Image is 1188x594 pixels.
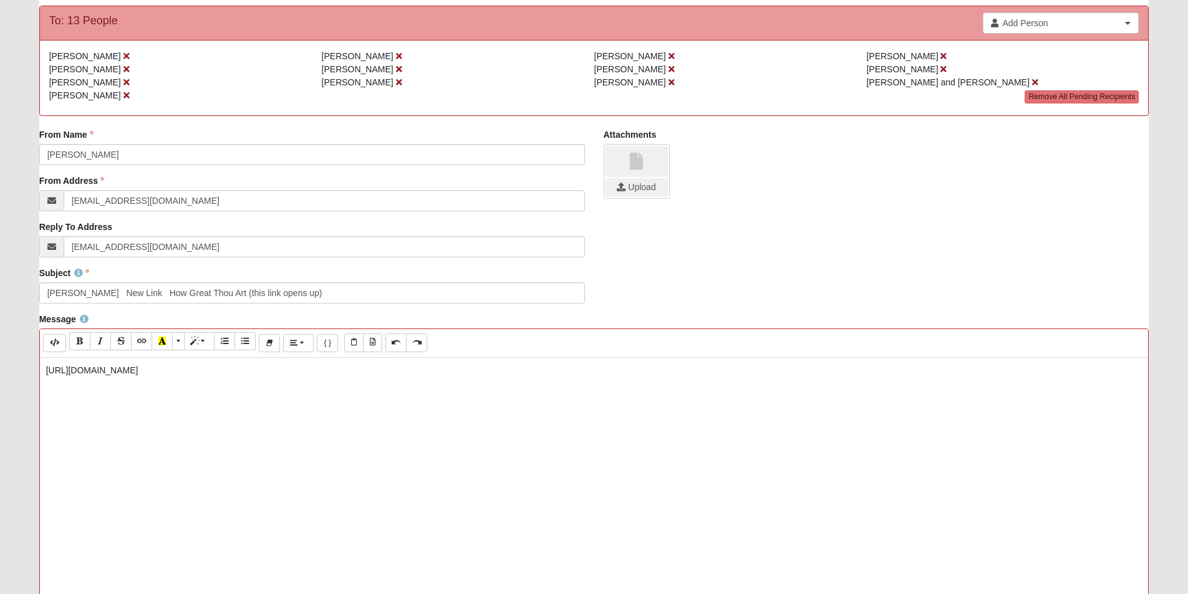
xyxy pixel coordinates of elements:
button: Paste from Word [363,333,382,352]
button: Link (CTRL+K) [131,332,152,350]
span: [PERSON_NAME] [866,64,938,74]
span: [PERSON_NAME] [49,90,121,100]
button: Unordered list (CTRL+SHIFT+NUM7) [234,332,256,350]
button: Paragraph [283,334,314,352]
span: [PERSON_NAME] [49,77,121,87]
button: Bold (CTRL+B) [69,332,90,350]
button: Ordered list (CTRL+SHIFT+NUM8) [214,332,235,350]
a: Remove All Pending Recipients [1025,90,1139,103]
span: [PERSON_NAME] [322,51,394,61]
button: Italic (CTRL+I) [90,332,111,350]
span: [PERSON_NAME] [322,77,394,87]
button: More Color [172,332,185,350]
label: Attachments [604,128,657,141]
button: Paste Text [344,333,364,352]
label: From Address [39,175,104,187]
span: [PERSON_NAME] [866,51,938,61]
label: Subject [39,267,90,279]
span: [PERSON_NAME] and [PERSON_NAME] [866,77,1029,87]
div: To: 13 People [49,12,118,29]
span: Add Person [1002,17,1121,29]
a: Add Person Clear selection [983,12,1139,34]
span: [PERSON_NAME] [49,51,121,61]
button: Code Editor [43,334,66,352]
label: From Name [39,128,94,141]
p: [URL][DOMAIN_NAME] [46,364,1142,377]
span: [PERSON_NAME] [594,77,666,87]
span: [PERSON_NAME] [49,64,121,74]
label: Message [39,313,89,325]
span: [PERSON_NAME] [322,64,394,74]
span: [PERSON_NAME] [594,64,666,74]
button: Recent Color [152,332,173,350]
span: [PERSON_NAME] [594,51,666,61]
button: Undo (CTRL+Z) [385,333,407,352]
button: Remove Font Style (CTRL+\) [259,334,280,352]
button: Strikethrough (CTRL+SHIFT+S) [110,332,132,350]
label: Reply To Address [39,221,112,233]
button: Merge Field [317,334,338,352]
button: Redo (CTRL+Y) [406,333,427,352]
button: Style [184,332,215,350]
